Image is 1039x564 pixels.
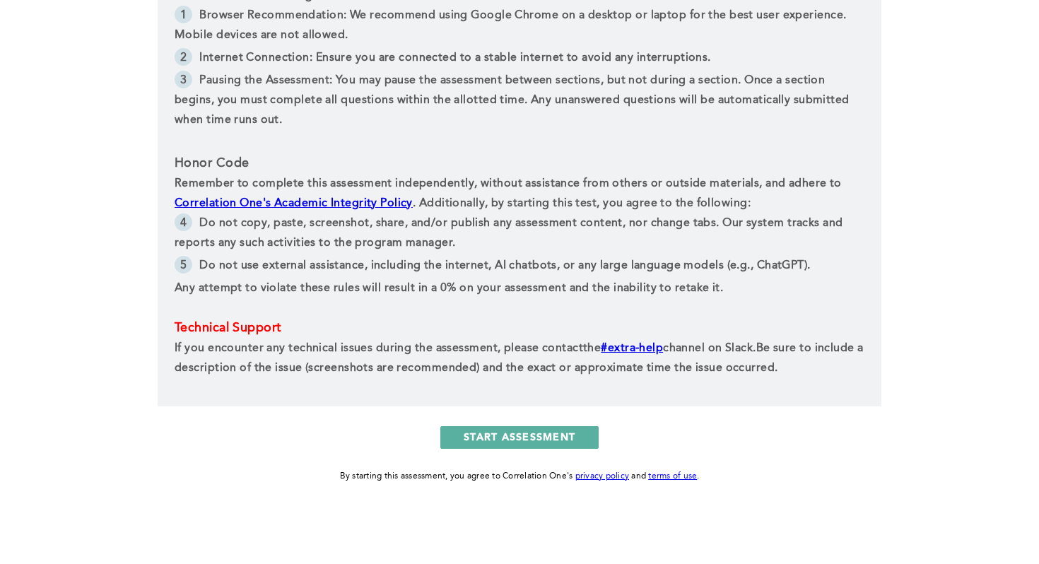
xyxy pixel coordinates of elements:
[648,472,697,481] a: terms of use
[175,339,864,378] p: the channel on Slack Be sure to include a description of the issue (screenshots are recommended) ...
[175,322,281,334] span: Technical Support
[175,218,846,249] span: Do not copy, paste, screenshot, share, and/or publish any assessment content, nor change tabs. Ou...
[413,198,751,209] span: . Additionally, by starting this test, you agree to the following:
[175,343,583,354] span: If you encounter any technical issues during the assessment, please contact
[340,469,700,484] div: By starting this assessment, you agree to Correlation One's and .
[440,426,599,449] button: START ASSESSMENT
[199,260,810,271] span: Do not use external assistance, including the internet, AI chatbots, or any large language models...
[199,52,710,64] span: Internet Connection: Ensure you are connected to a stable internet to avoid any interruptions.
[575,472,630,481] a: privacy policy
[175,283,723,294] span: Any attempt to violate these rules will result in a 0% on your assessment and the inability to re...
[175,198,413,209] a: Correlation One's Academic Integrity Policy
[175,157,249,170] span: Honor Code
[175,71,864,133] li: Pausing the Assessment: You may pause the assessment between sections, but not during a section. ...
[175,10,850,41] span: Browser Recommendation: We recommend using Google Chrome on a desktop or laptop for the best user...
[175,178,845,189] span: Remember to complete this assessment independently, without assistance from others or outside mat...
[753,343,756,354] span: .
[601,343,663,354] a: #extra-help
